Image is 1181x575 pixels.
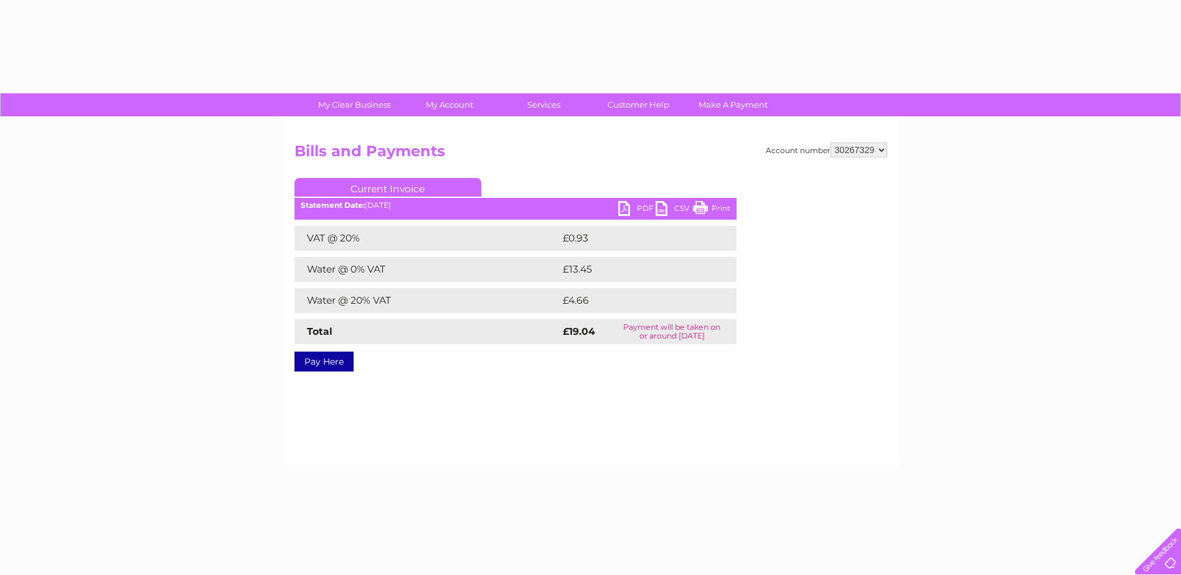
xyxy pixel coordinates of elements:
[587,93,690,116] a: Customer Help
[560,226,707,251] td: £0.93
[560,257,710,282] td: £13.45
[294,143,887,166] h2: Bills and Payments
[307,325,332,337] strong: Total
[766,143,887,157] div: Account number
[693,201,730,219] a: Print
[563,325,595,337] strong: £19.04
[294,178,481,197] a: Current Invoice
[294,257,560,282] td: Water @ 0% VAT
[560,288,708,313] td: £4.66
[294,352,354,372] a: Pay Here
[294,226,560,251] td: VAT @ 20%
[294,201,736,210] div: [DATE]
[608,319,736,344] td: Payment will be taken on or around [DATE]
[303,93,406,116] a: My Clear Business
[682,93,784,116] a: Make A Payment
[618,201,656,219] a: PDF
[492,93,595,116] a: Services
[398,93,501,116] a: My Account
[656,201,693,219] a: CSV
[294,288,560,313] td: Water @ 20% VAT
[301,200,365,210] b: Statement Date:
